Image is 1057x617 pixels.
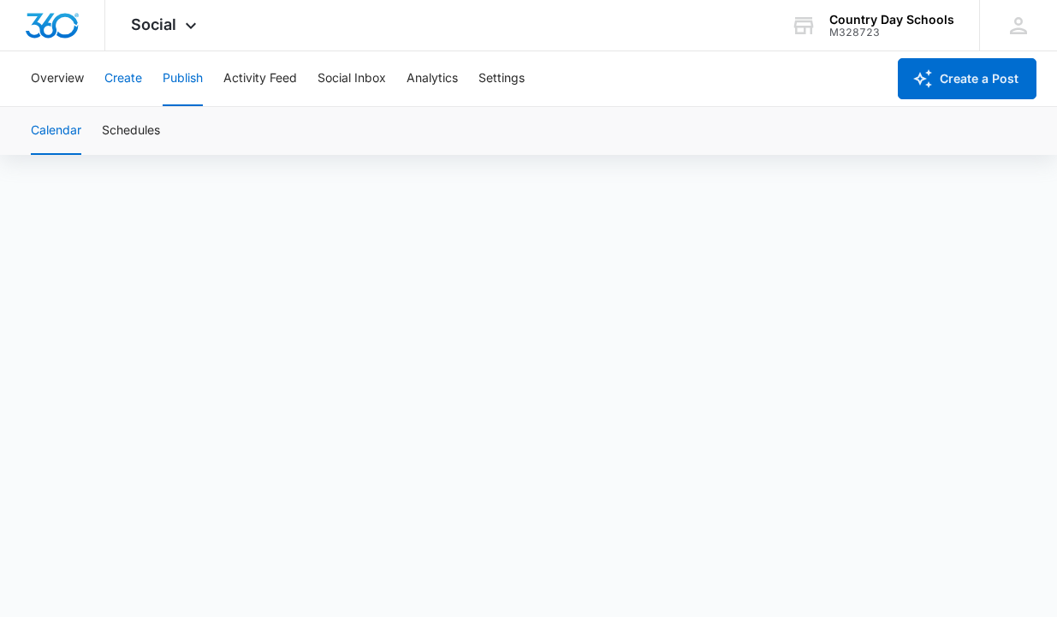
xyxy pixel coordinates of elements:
button: Schedules [102,107,160,155]
button: Create a Post [898,58,1036,99]
button: Calendar [31,107,81,155]
button: Overview [31,51,84,106]
span: Social [131,15,176,33]
button: Activity Feed [223,51,297,106]
div: account name [829,13,954,27]
button: Settings [478,51,525,106]
button: Social Inbox [318,51,386,106]
button: Publish [163,51,203,106]
button: Create [104,51,142,106]
button: Analytics [407,51,458,106]
div: account id [829,27,954,39]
